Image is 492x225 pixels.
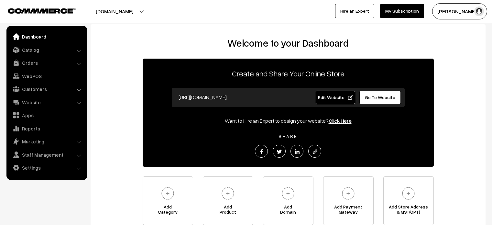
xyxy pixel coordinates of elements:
[323,204,373,217] span: Add Payment Gateway
[219,185,237,202] img: plus.svg
[8,136,85,147] a: Marketing
[8,44,85,56] a: Catalog
[335,4,374,18] a: Hire an Expert
[384,204,433,217] span: Add Store Address & GST(OPT)
[143,68,434,79] p: Create and Share Your Online Store
[383,176,434,225] a: Add Store Address& GST(OPT)
[339,185,357,202] img: plus.svg
[8,162,85,174] a: Settings
[8,8,76,13] img: COMMMERCE
[380,4,424,18] a: My Subscription
[73,3,156,19] button: [DOMAIN_NAME]
[263,204,313,217] span: Add Domain
[143,176,193,225] a: AddCategory
[399,185,417,202] img: plus.svg
[143,117,434,125] div: Want to Hire an Expert to design your website?
[97,37,479,49] h2: Welcome to your Dashboard
[359,91,401,104] a: Go To Website
[279,185,297,202] img: plus.svg
[329,118,352,124] a: Click Here
[8,83,85,95] a: Customers
[203,176,253,225] a: AddProduct
[8,123,85,134] a: Reports
[8,149,85,161] a: Staff Management
[159,185,177,202] img: plus.svg
[8,6,65,14] a: COMMMERCE
[318,95,353,100] span: Edit Website
[275,133,301,139] span: SHARE
[474,6,484,16] img: user
[203,204,253,217] span: Add Product
[8,96,85,108] a: Website
[316,91,355,104] a: Edit Website
[8,31,85,42] a: Dashboard
[143,204,193,217] span: Add Category
[432,3,487,19] button: [PERSON_NAME]
[8,109,85,121] a: Apps
[365,95,395,100] span: Go To Website
[8,57,85,69] a: Orders
[263,176,313,225] a: AddDomain
[8,70,85,82] a: WebPOS
[323,176,374,225] a: Add PaymentGateway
